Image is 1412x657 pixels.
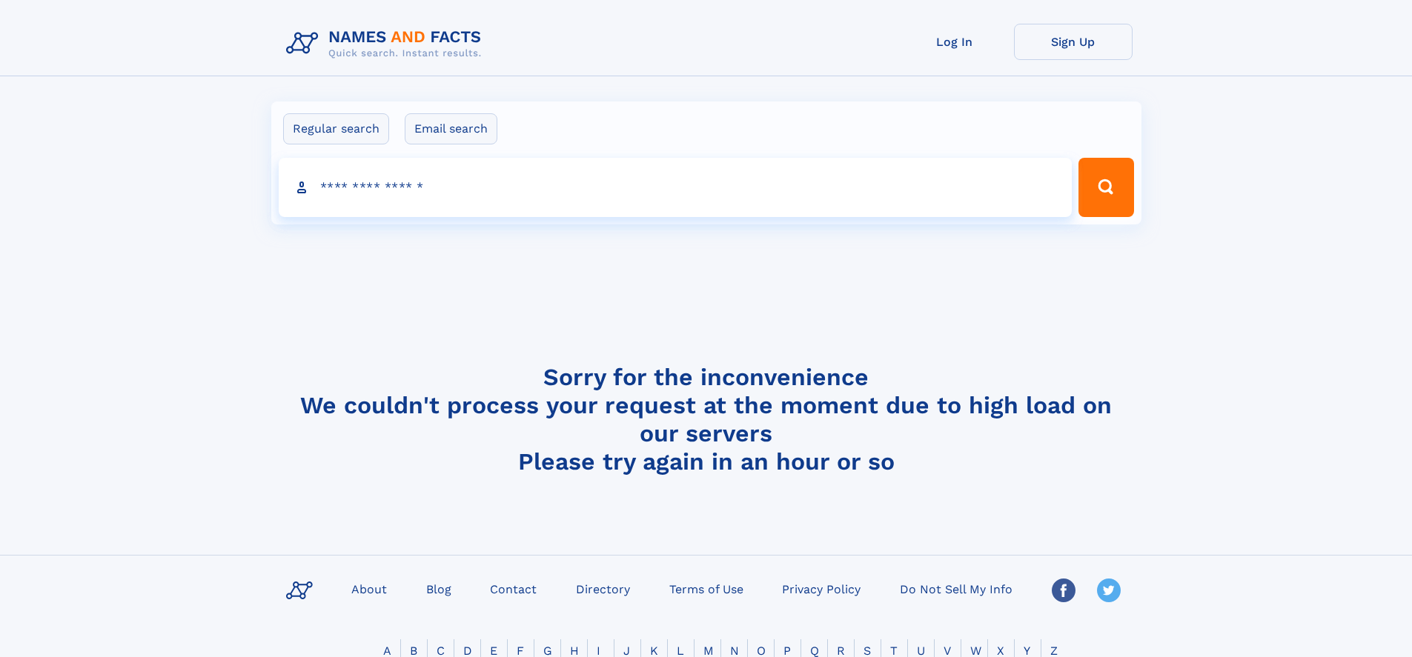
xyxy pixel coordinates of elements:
img: Twitter [1097,578,1121,602]
label: Regular search [283,113,389,144]
button: Search Button [1078,158,1133,217]
a: Sign Up [1014,24,1133,60]
a: Blog [420,578,457,599]
a: Do Not Sell My Info [894,578,1018,599]
a: Terms of Use [663,578,749,599]
a: Log In [895,24,1014,60]
a: Privacy Policy [776,578,866,599]
a: Contact [484,578,543,599]
input: search input [279,158,1073,217]
h4: Sorry for the inconvenience We couldn't process your request at the moment due to high load on ou... [280,363,1133,476]
img: Facebook [1052,578,1075,602]
a: Directory [570,578,636,599]
label: Email search [405,113,497,144]
a: About [345,578,393,599]
img: Logo Names and Facts [280,24,494,64]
